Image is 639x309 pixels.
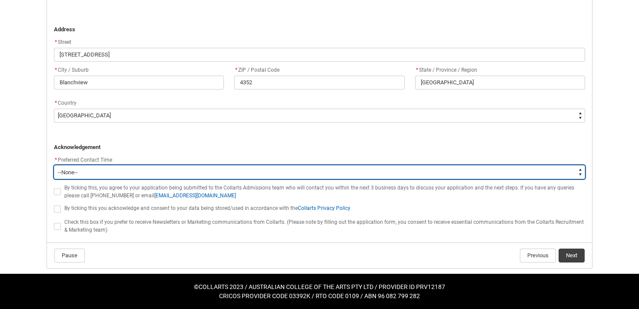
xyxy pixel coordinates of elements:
[559,249,585,262] button: Next
[234,67,280,73] span: ZIP / Postal Code
[235,67,237,73] abbr: required
[54,249,85,262] button: Pause
[54,144,100,150] strong: Acknowledgement
[416,67,418,73] abbr: required
[520,249,556,262] button: Previous
[415,67,477,73] span: State / Province / Region
[54,39,71,45] span: Street
[58,157,112,163] span: Preferred Contact Time
[55,67,57,73] abbr: required
[55,39,57,45] abbr: required
[54,67,89,73] span: City / Suburb
[64,185,574,199] span: By ticking this, you agree to your application being submitted to the Collarts Admissions team wh...
[64,219,584,233] span: Check this box if you prefer to receive Newsletters or Marketing communications from Collarts. (P...
[54,26,75,33] strong: Address
[154,193,236,199] a: [EMAIL_ADDRESS][DOMAIN_NAME]
[64,205,350,211] span: By ticking this you acknowledge and consent to your data being stored/used in accordance with the
[58,100,77,106] span: Country
[55,100,57,106] abbr: required
[55,157,57,163] abbr: required
[298,205,350,211] a: Collarts Privacy Policy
